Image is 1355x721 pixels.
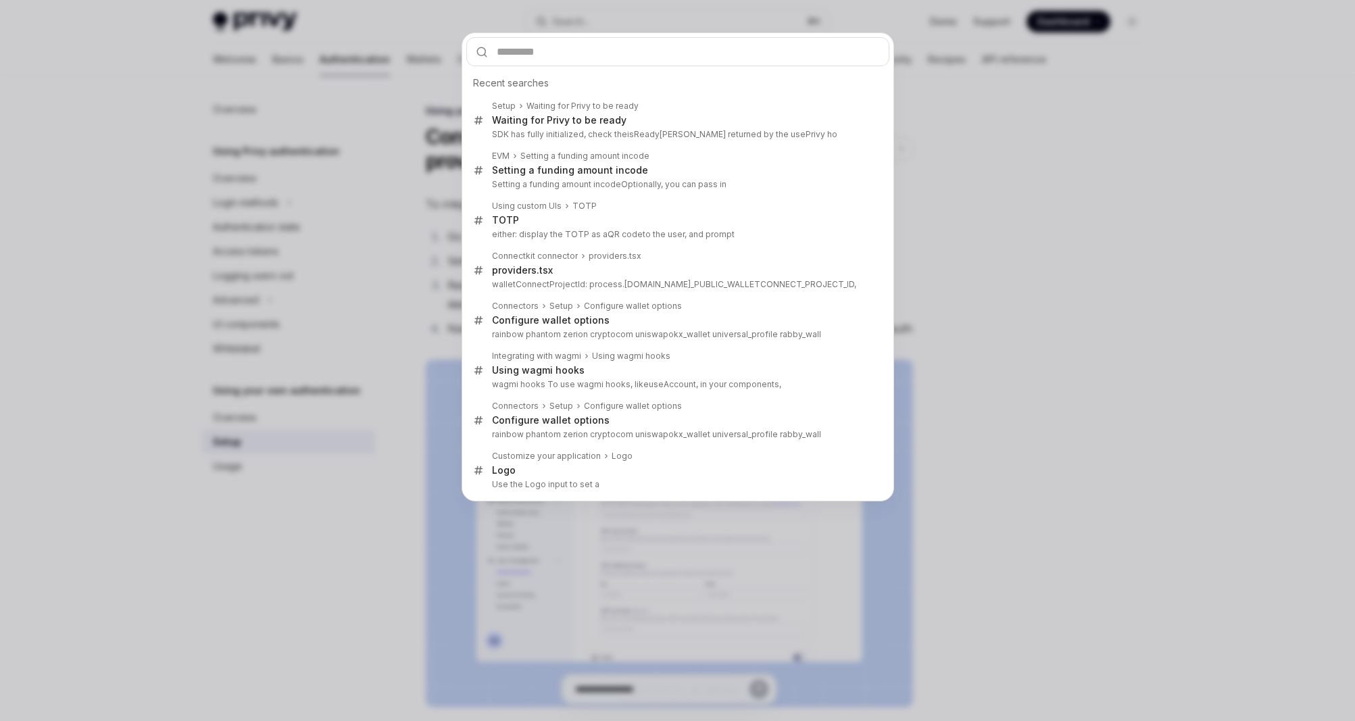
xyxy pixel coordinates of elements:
div: Using wagmi hooks [492,364,585,376]
p: Use the Logo input to set a [492,479,861,490]
div: Connectors [492,401,539,412]
span: Recent searches [473,76,549,90]
b: code [624,164,648,176]
div: Connectkit connector [492,251,578,262]
b: code [629,151,649,161]
div: TOTP [492,214,519,226]
div: Configure wallet options [584,401,682,412]
b: walletConnectProjectId: process. [492,279,624,289]
b: useAccount [649,379,696,389]
div: Customize your application [492,451,601,462]
b: isReady [627,129,660,139]
div: Configure wallet options [492,414,610,426]
b: Logo [612,451,633,461]
div: Using custom UIs [492,201,562,212]
div: Setup [492,101,516,111]
b: QR code [608,229,643,239]
p: either: display the TOTP as a to the user, and prompt [492,229,861,240]
div: Waiting for Privy to be ready [526,101,639,111]
div: Integrating with wagmi [492,351,581,362]
div: Using wagmi hooks [592,351,670,362]
div: TOTP [572,201,597,212]
p: [DOMAIN_NAME]_PUBLIC_WALLETCONNECT_PROJECT_ID, [492,279,861,290]
p: Setting a funding amount in Optionally, you can pass in [492,179,861,190]
div: EVM [492,151,510,161]
div: Waiting for Privy to be ready [492,114,626,126]
div: Connectors [492,301,539,312]
b: code [600,179,621,189]
div: providers.tsx [492,264,553,276]
p: SDK has fully initialized, check the [PERSON_NAME] returned by the usePrivy ho [492,129,861,140]
div: providers.tsx [589,251,641,262]
p: rainbow phantom zerion cryptocom uniswap x_wallet universal_profile rabby_wall [492,329,861,340]
div: Setup [549,401,573,412]
div: Setting a funding amount in [520,151,649,161]
b: okx [668,429,683,439]
div: Setup [549,301,573,312]
p: wagmi hooks To use wagmi hooks, like , in your components, [492,379,861,390]
div: Configure wallet options [584,301,682,312]
b: ok [668,329,679,339]
b: Logo [492,464,516,476]
div: Configure wallet options [492,314,610,326]
div: Setting a funding amount in [492,164,648,176]
p: rainbow phantom zerion cryptocom uniswap _wallet universal_profile rabby_wall [492,429,861,440]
